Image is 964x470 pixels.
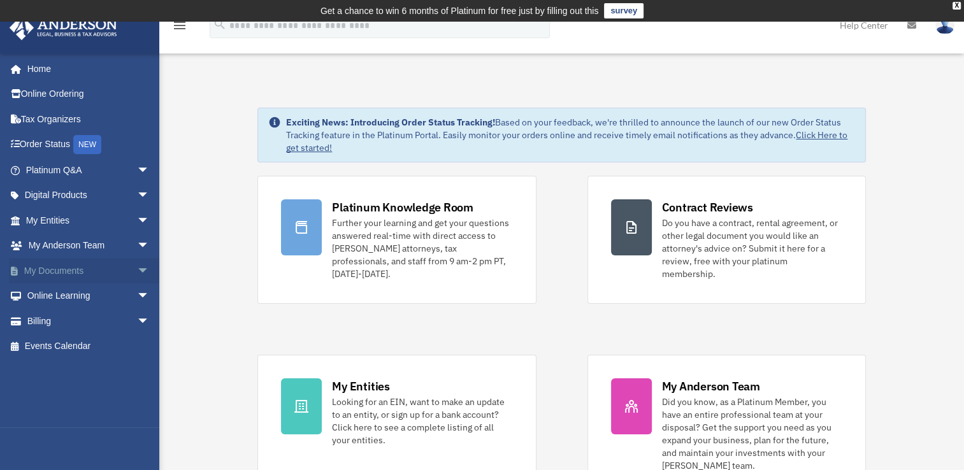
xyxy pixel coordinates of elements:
a: Contract Reviews Do you have a contract, rental agreement, or other legal document you would like... [587,176,866,304]
a: menu [172,22,187,33]
div: Contract Reviews [662,199,753,215]
span: arrow_drop_down [137,157,162,183]
span: arrow_drop_down [137,208,162,234]
a: Digital Productsarrow_drop_down [9,183,169,208]
a: Events Calendar [9,334,169,359]
div: Platinum Knowledge Room [332,199,473,215]
a: My Entitiesarrow_drop_down [9,208,169,233]
a: Online Ordering [9,82,169,107]
a: Click Here to get started! [286,129,847,153]
div: My Entities [332,378,389,394]
strong: Exciting News: Introducing Order Status Tracking! [286,117,495,128]
span: arrow_drop_down [137,183,162,209]
div: My Anderson Team [662,378,760,394]
div: NEW [73,135,101,154]
div: Based on your feedback, we're thrilled to announce the launch of our new Order Status Tracking fe... [286,116,854,154]
span: arrow_drop_down [137,308,162,334]
a: Order StatusNEW [9,132,169,158]
a: Platinum Q&Aarrow_drop_down [9,157,169,183]
span: arrow_drop_down [137,233,162,259]
img: Anderson Advisors Platinum Portal [6,15,121,40]
span: arrow_drop_down [137,258,162,284]
div: Further your learning and get your questions answered real-time with direct access to [PERSON_NAM... [332,217,512,280]
a: My Anderson Teamarrow_drop_down [9,233,169,259]
a: My Documentsarrow_drop_down [9,258,169,283]
div: Get a chance to win 6 months of Platinum for free just by filling out this [320,3,599,18]
img: User Pic [935,16,954,34]
div: Do you have a contract, rental agreement, or other legal document you would like an attorney's ad... [662,217,842,280]
a: Platinum Knowledge Room Further your learning and get your questions answered real-time with dire... [257,176,536,304]
a: survey [604,3,644,18]
span: arrow_drop_down [137,283,162,310]
a: Tax Organizers [9,106,169,132]
div: close [953,2,961,10]
a: Billingarrow_drop_down [9,308,169,334]
i: menu [172,18,187,33]
a: Online Learningarrow_drop_down [9,283,169,309]
div: Looking for an EIN, want to make an update to an entity, or sign up for a bank account? Click her... [332,395,512,446]
i: search [213,17,227,31]
a: Home [9,56,162,82]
